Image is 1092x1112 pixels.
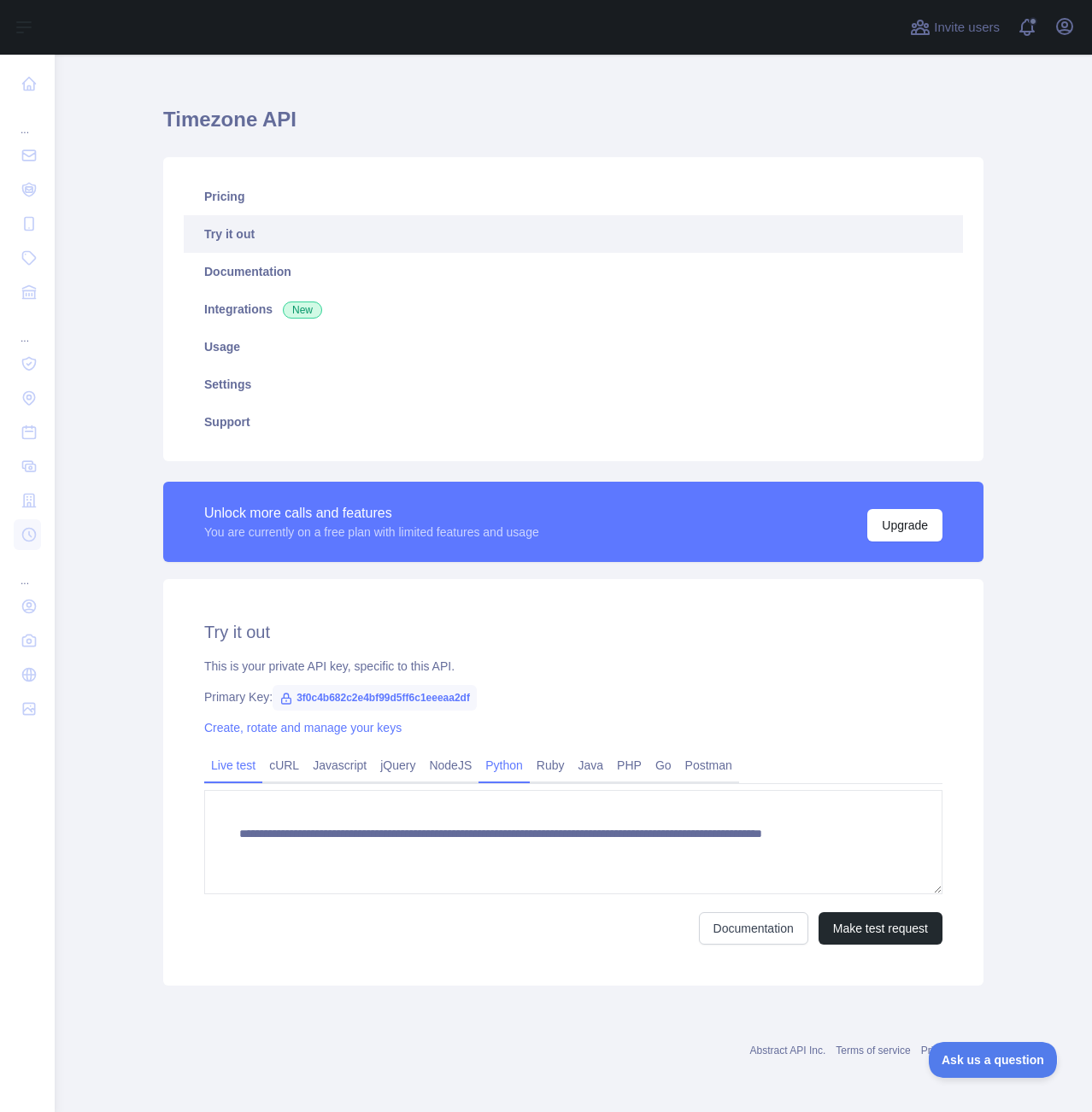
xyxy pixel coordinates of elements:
div: You are currently on a free plan with limited features and usage [204,524,539,541]
a: Abstract API Inc. [750,1045,826,1056]
div: Primary Key: [204,688,942,705]
a: Documentation [699,912,808,945]
a: Pricing [184,178,963,215]
a: jQuery [373,752,422,779]
a: Python [478,752,530,779]
a: Settings [184,366,963,403]
a: Usage [184,328,963,366]
a: cURL [262,752,306,779]
a: Create, rotate and manage your keys [204,721,402,735]
button: Upgrade [867,509,942,541]
a: Integrations New [184,290,963,328]
a: Javascript [306,752,373,779]
span: New [283,301,322,319]
a: Java [572,752,611,779]
div: ... [14,553,41,588]
a: Try it out [184,215,963,253]
a: Go [649,752,678,779]
a: Terms of service [836,1045,910,1056]
a: NodeJS [422,752,478,779]
a: Live test [204,752,262,779]
a: PHP [610,752,649,779]
div: This is your private API key, specific to this API. [204,658,942,675]
a: Support [184,403,963,441]
span: Invite users [934,18,1000,38]
div: ... [14,102,41,137]
a: Ruby [530,752,572,779]
h1: Timezone API [163,106,983,147]
div: ... [14,311,41,345]
h2: Try it out [204,620,942,644]
button: Invite users [907,14,1003,41]
iframe: Toggle Customer Support [929,1042,1058,1078]
a: Postman [678,752,739,779]
div: Unlock more calls and features [204,503,539,524]
a: Documentation [184,253,963,290]
a: Privacy policy [921,1045,983,1056]
button: Make test request [819,912,942,945]
span: 3f0c4b682c2e4bf99d5ff6c1eeeaa2df [273,685,477,711]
